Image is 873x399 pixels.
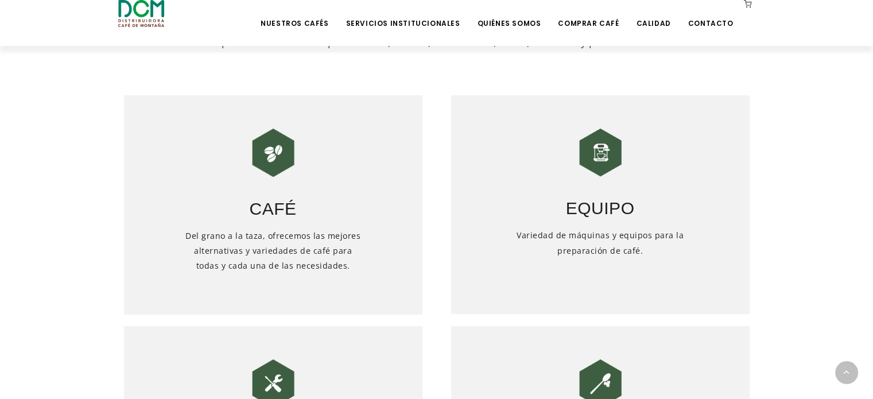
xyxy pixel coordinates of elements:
h3: Café [124,181,422,222]
img: DCM-WEB-HOME-ICONOS-240X240-01.png [245,124,302,181]
a: Servicios Institucionales [339,1,467,28]
a: Quiénes Somos [470,1,548,28]
a: Contacto [681,1,740,28]
h5: Variedad de máquinas y equipos para la preparación de café. [511,228,690,303]
a: Calidad [629,1,677,28]
img: DCM-WEB-HOME-ICONOS-240X240-02.png [572,124,629,181]
h5: Del grano a la taza, ofrecemos las mejores alternativas y variedades de café para todas y cada un... [184,228,363,303]
a: Comprar Café [551,1,626,28]
h3: Equipo [451,181,750,221]
a: Nuestros Cafés [254,1,335,28]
